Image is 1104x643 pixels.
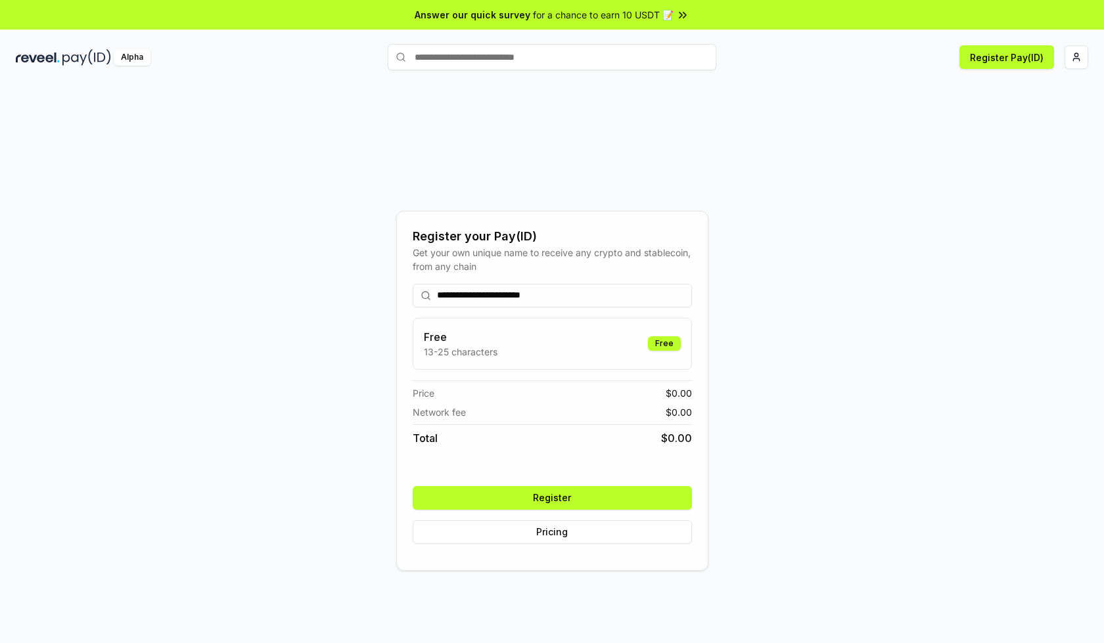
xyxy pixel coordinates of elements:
span: Price [413,386,434,400]
button: Pricing [413,520,692,544]
span: $ 0.00 [666,405,692,419]
span: Total [413,430,438,446]
span: $ 0.00 [666,386,692,400]
span: $ 0.00 [661,430,692,446]
button: Register [413,486,692,510]
img: reveel_dark [16,49,60,66]
div: Get your own unique name to receive any crypto and stablecoin, from any chain [413,246,692,273]
span: for a chance to earn 10 USDT 📝 [533,8,674,22]
span: Network fee [413,405,466,419]
div: Register your Pay(ID) [413,227,692,246]
div: Free [648,336,681,351]
p: 13-25 characters [424,345,497,359]
img: pay_id [62,49,111,66]
span: Answer our quick survey [415,8,530,22]
h3: Free [424,329,497,345]
div: Alpha [114,49,150,66]
button: Register Pay(ID) [959,45,1054,69]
